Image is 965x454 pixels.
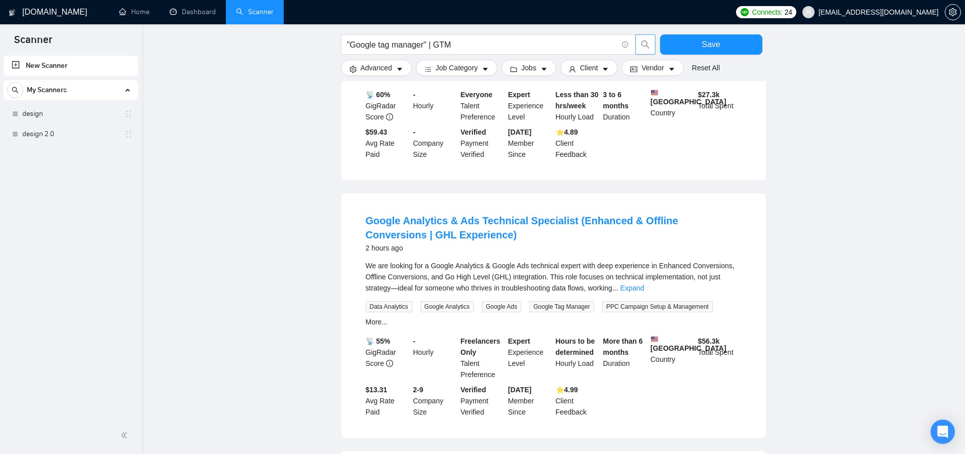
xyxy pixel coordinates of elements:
b: [GEOGRAPHIC_DATA] [650,89,726,106]
span: caret-down [668,65,675,73]
b: [GEOGRAPHIC_DATA] [650,336,726,352]
b: - [413,337,415,345]
div: Member Since [506,384,554,418]
button: settingAdvancedcaret-down [341,60,412,76]
span: Vendor [641,62,664,73]
span: Client [580,62,598,73]
span: info-circle [386,113,393,120]
a: searchScanner [236,8,274,16]
div: Experience Level [506,336,554,380]
span: Save [702,38,720,51]
span: Jobs [521,62,536,73]
div: Talent Preference [458,336,506,380]
a: More... [366,318,388,326]
span: PPC Campaign Setup & Management [602,301,713,312]
span: bars [424,65,432,73]
b: Expert [508,337,530,345]
div: Hourly [411,336,458,380]
div: Company Size [411,384,458,418]
span: 24 [785,7,792,18]
a: Reset All [692,62,720,73]
span: Google Ads [482,301,521,312]
span: Scanner [6,32,60,54]
button: barsJob Categorycaret-down [416,60,497,76]
span: My Scanners [27,80,67,100]
span: folder [510,65,517,73]
span: caret-down [396,65,403,73]
span: setting [945,8,960,16]
div: Country [648,89,696,122]
b: $ 27.3k [698,91,720,99]
div: Company Size [411,127,458,160]
input: Search Freelance Jobs... [347,38,617,51]
span: holder [125,130,133,138]
b: $13.31 [366,386,388,394]
span: setting [350,65,357,73]
a: homeHome [119,8,149,16]
a: Google Analytics & Ads Technical Specialist (Enhanced & Offline Conversions | GHL Experience) [366,215,678,240]
div: Total Spent [696,89,744,122]
span: Google Tag Manager [529,301,594,312]
b: Verified [460,386,486,394]
li: New Scanner [4,56,138,76]
div: Open Intercom Messenger [931,420,955,444]
b: [DATE] [508,386,531,394]
div: Experience Level [506,89,554,122]
a: setting [945,8,961,16]
b: $59.43 [366,128,388,136]
span: Connects: [752,7,782,18]
span: user [805,9,812,16]
b: 📡 60% [366,91,391,99]
b: Expert [508,91,530,99]
button: Save [660,34,762,55]
div: Total Spent [696,336,744,380]
button: idcardVendorcaret-down [622,60,683,76]
div: Country [648,336,696,380]
span: caret-down [541,65,548,73]
b: 📡 55% [366,337,391,345]
span: search [636,40,655,49]
div: Hourly Load [554,89,601,122]
button: search [635,34,655,55]
b: ⭐️ 4.99 [556,386,578,394]
span: info-circle [386,360,393,367]
button: setting [945,4,961,20]
b: More than 6 months [603,337,643,356]
b: ⭐️ 4.89 [556,128,578,136]
b: Freelancers Only [460,337,500,356]
b: Verified [460,128,486,136]
a: design [22,104,119,124]
span: holder [125,110,133,118]
div: Avg Rate Paid [364,127,411,160]
div: Hourly Load [554,336,601,380]
button: userClientcaret-down [560,60,618,76]
div: Duration [601,336,648,380]
button: folderJobscaret-down [501,60,556,76]
div: Hourly [411,89,458,122]
div: Avg Rate Paid [364,384,411,418]
span: caret-down [482,65,489,73]
img: 🇺🇸 [651,89,658,96]
b: Hours to be determined [556,337,595,356]
span: ... [612,284,619,292]
a: design 2.0 [22,124,119,144]
b: - [413,91,415,99]
a: New Scanner [12,56,130,76]
span: idcard [630,65,637,73]
div: Payment Verified [458,127,506,160]
div: Duration [601,89,648,122]
span: Advanced [361,62,392,73]
a: Expand [620,284,644,292]
b: Everyone [460,91,492,99]
span: caret-down [602,65,609,73]
span: search [8,87,23,94]
div: Member Since [506,127,554,160]
div: GigRadar Score [364,336,411,380]
b: 2-9 [413,386,423,394]
b: Less than 30 hrs/week [556,91,599,110]
img: 🇺🇸 [651,336,658,343]
div: GigRadar Score [364,89,411,122]
b: 3 to 6 months [603,91,629,110]
span: Job Category [436,62,478,73]
div: We are looking for a Google Analytics & Google Ads technical expert with deep experience in Enhan... [366,260,742,294]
